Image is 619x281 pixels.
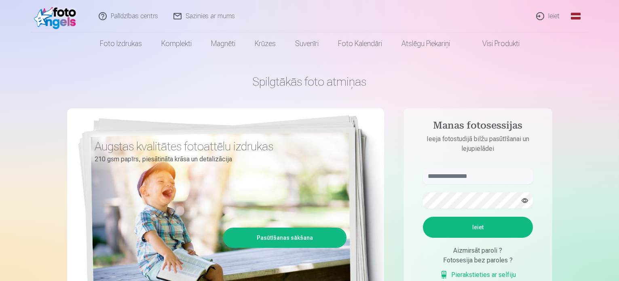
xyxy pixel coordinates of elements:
[423,217,533,238] button: Ieiet
[224,229,345,247] a: Pasūtīšanas sākšana
[245,32,285,55] a: Krūzes
[392,32,460,55] a: Atslēgu piekariņi
[415,134,541,154] p: Ieeja fotostudijā bilžu pasūtīšanai un lejupielādei
[95,139,340,154] h3: Augstas kvalitātes fotoattēlu izdrukas
[415,120,541,134] h4: Manas fotosessijas
[34,3,80,29] img: /fa1
[67,74,552,89] h1: Spilgtākās foto atmiņas
[90,32,152,55] a: Foto izdrukas
[460,32,529,55] a: Visi produkti
[95,154,340,165] p: 210 gsm papīrs, piesātināta krāsa un detalizācija
[423,256,533,265] div: Fotosesija bez paroles ?
[423,246,533,256] div: Aizmirsāt paroli ?
[152,32,201,55] a: Komplekti
[440,270,516,280] a: Pierakstieties ar selfiju
[328,32,392,55] a: Foto kalendāri
[285,32,328,55] a: Suvenīri
[201,32,245,55] a: Magnēti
